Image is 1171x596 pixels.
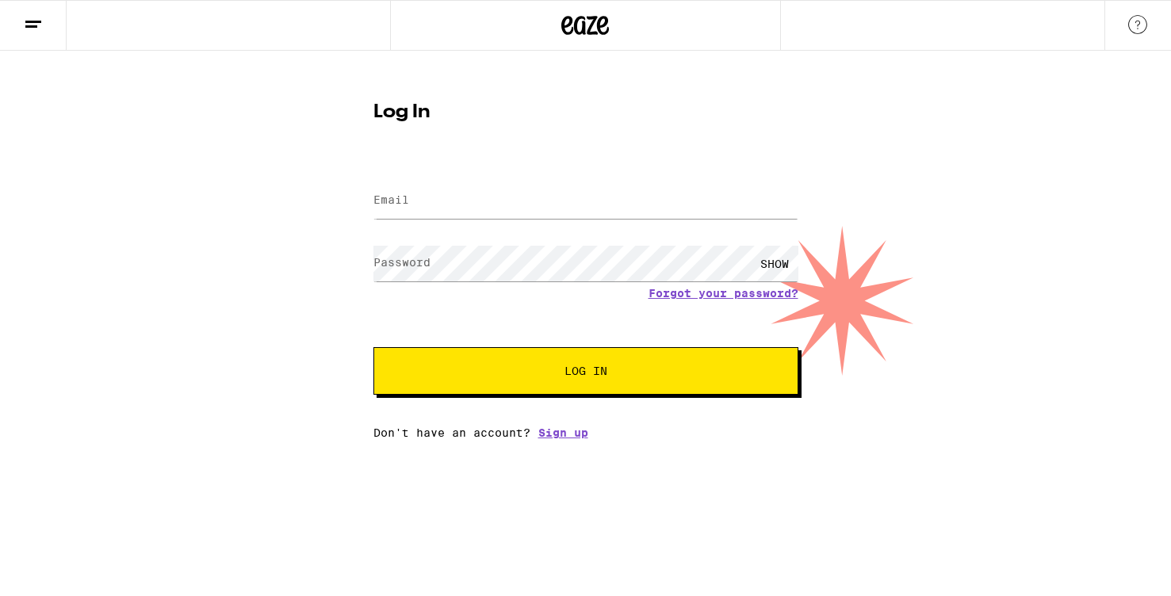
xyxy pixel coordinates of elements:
[373,103,798,122] h1: Log In
[751,246,798,281] div: SHOW
[649,287,798,300] a: Forgot your password?
[564,365,607,376] span: Log In
[373,183,798,219] input: Email
[373,193,409,206] label: Email
[373,426,798,439] div: Don't have an account?
[373,347,798,395] button: Log In
[373,256,431,269] label: Password
[538,426,588,439] a: Sign up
